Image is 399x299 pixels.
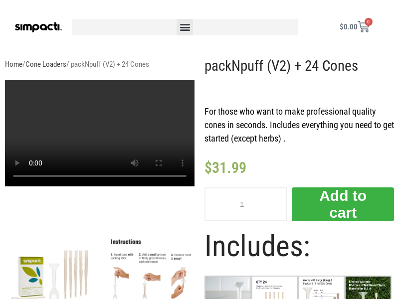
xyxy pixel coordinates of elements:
p: For those who want to make professional quality cones in seconds. Includes everything you need to... [204,105,394,145]
div: Menu Toggle [177,19,193,35]
bdi: 31.99 [204,159,246,176]
span: $ [204,159,212,176]
a: $0.00 0 [328,15,382,39]
span: 0 [365,18,373,26]
button: Add to cart [292,187,394,221]
input: Product quantity [204,187,287,221]
span: $ [340,22,344,31]
bdi: 0.00 [340,22,358,31]
h1: Includes: [204,231,392,261]
h1: packNpuff (V2) + 24 Cones [204,59,394,73]
a: Cone Loaders [25,60,66,69]
nav: Breadcrumb [5,59,195,70]
a: Home [5,60,22,69]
